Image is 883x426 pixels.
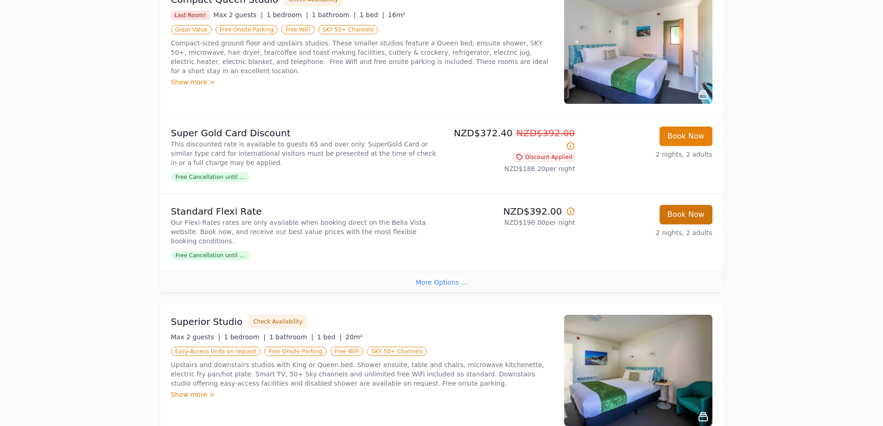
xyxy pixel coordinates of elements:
button: Book Now [660,127,712,146]
p: 2 nights, 2 adults [583,150,712,159]
span: 1 bedroom | [267,11,308,19]
span: Free Cancellation until ... [171,172,249,182]
span: 1 bathroom | [312,11,356,19]
p: NZD$372.40 [445,127,575,153]
div: Show more > [171,390,553,399]
h3: Superior Studio [171,315,243,328]
span: 1 bed | [360,11,384,19]
p: Standard Flexi Rate [171,205,438,218]
div: Show more > [171,77,553,87]
span: Easy-Access Units on request [171,347,261,356]
button: Book Now [660,205,712,224]
span: 16m² [388,11,405,19]
span: Discount Applied [513,153,575,162]
span: Free WiFi [281,25,315,34]
p: Super Gold Card Discount [171,127,438,140]
p: This discounted rate is available to guests 65 and over only. SuperGold Card or similar type card... [171,140,438,167]
p: 2 nights, 2 adults [583,228,712,237]
span: SKY 50+ Channels [367,347,427,356]
p: NZD$196.00 per night [445,218,575,227]
span: Last Room! [171,11,210,20]
span: 1 bed | [317,333,342,341]
span: 20m² [345,333,362,341]
span: Free Onsite Parking [216,25,278,34]
span: Free WiFi [330,347,364,356]
span: 1 bathroom | [269,333,313,341]
p: Upstairs and downstairs studios with King or Queen bed. Shower ensuite, table and chairs, microwa... [171,360,553,388]
span: Max 2 guests | [213,11,263,19]
p: Our Flexi-Rates rates are only available when booking direct on the Bella Vista website. Book now... [171,218,438,246]
span: NZD$392.00 [516,127,575,139]
button: Check Availability [248,315,307,329]
span: Free Cancellation until ... [171,251,249,260]
span: Free Onsite Parking [264,347,326,356]
div: More Options ... [160,272,724,292]
p: NZD$186.20 per night [445,164,575,173]
span: SKY 50+ Channels [318,25,378,34]
span: Max 2 guests | [171,333,221,341]
span: Great Value [171,25,212,34]
p: NZD$392.00 [445,205,575,218]
span: 1 bedroom | [224,333,266,341]
p: Compact-sized ground floor and upstairs studios. These smaller studios feature a Queen bed, ensui... [171,38,553,76]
